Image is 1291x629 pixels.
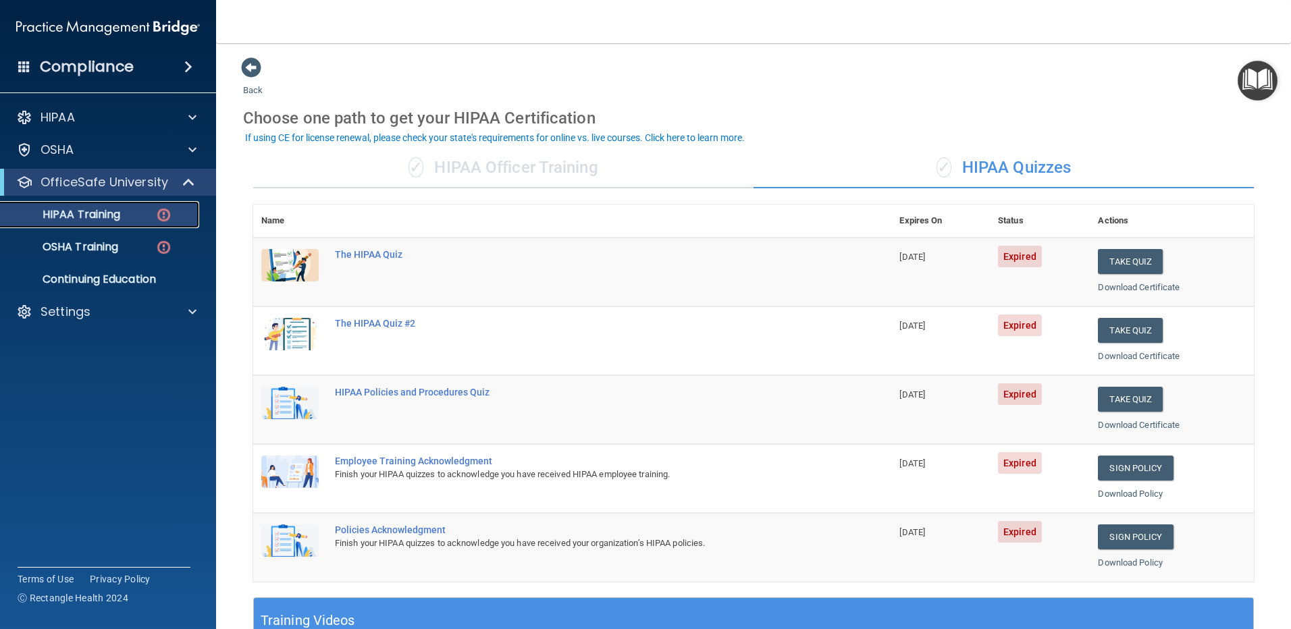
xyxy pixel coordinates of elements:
[998,246,1042,267] span: Expired
[16,14,200,41] img: PMB logo
[155,239,172,256] img: danger-circle.6113f641.png
[335,318,824,329] div: The HIPAA Quiz #2
[243,131,747,144] button: If using CE for license renewal, please check your state's requirements for online vs. live cours...
[1098,489,1163,499] a: Download Policy
[1098,351,1180,361] a: Download Certificate
[335,249,824,260] div: The HIPAA Quiz
[40,57,134,76] h4: Compliance
[243,69,263,95] a: Back
[1090,204,1254,238] th: Actions
[16,109,196,126] a: HIPAA
[1098,249,1163,274] button: Take Quiz
[16,304,196,320] a: Settings
[253,148,754,188] div: HIPAA Officer Training
[243,99,1264,138] div: Choose one path to get your HIPAA Certification
[899,458,925,468] span: [DATE]
[18,572,74,586] a: Terms of Use
[754,148,1254,188] div: HIPAA Quizzes
[253,204,327,238] th: Name
[899,252,925,262] span: [DATE]
[1057,533,1275,587] iframe: Drift Widget Chat Controller
[41,142,74,158] p: OSHA
[335,387,824,398] div: HIPAA Policies and Procedures Quiz
[899,389,925,400] span: [DATE]
[41,304,90,320] p: Settings
[1098,282,1180,292] a: Download Certificate
[990,204,1090,238] th: Status
[245,133,745,142] div: If using CE for license renewal, please check your state's requirements for online vs. live cours...
[937,157,951,177] span: ✓
[9,240,118,254] p: OSHA Training
[9,273,193,286] p: Continuing Education
[409,157,423,177] span: ✓
[335,535,824,551] div: Finish your HIPAA quizzes to acknowledge you have received your organization’s HIPAA policies.
[899,527,925,537] span: [DATE]
[1098,387,1163,412] button: Take Quiz
[155,207,172,223] img: danger-circle.6113f641.png
[9,208,120,221] p: HIPAA Training
[998,314,1042,336] span: Expired
[1098,318,1163,343] button: Take Quiz
[998,383,1042,405] span: Expired
[1098,456,1173,481] a: Sign Policy
[41,174,168,190] p: OfficeSafe University
[16,174,196,190] a: OfficeSafe University
[16,142,196,158] a: OSHA
[1098,420,1180,430] a: Download Certificate
[998,521,1042,543] span: Expired
[891,204,990,238] th: Expires On
[335,524,824,535] div: Policies Acknowledgment
[335,456,824,466] div: Employee Training Acknowledgment
[41,109,75,126] p: HIPAA
[335,466,824,483] div: Finish your HIPAA quizzes to acknowledge you have received HIPAA employee training.
[18,591,128,605] span: Ⓒ Rectangle Health 2024
[998,452,1042,474] span: Expired
[1098,524,1173,549] a: Sign Policy
[1238,61,1277,101] button: Open Resource Center
[899,321,925,331] span: [DATE]
[90,572,151,586] a: Privacy Policy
